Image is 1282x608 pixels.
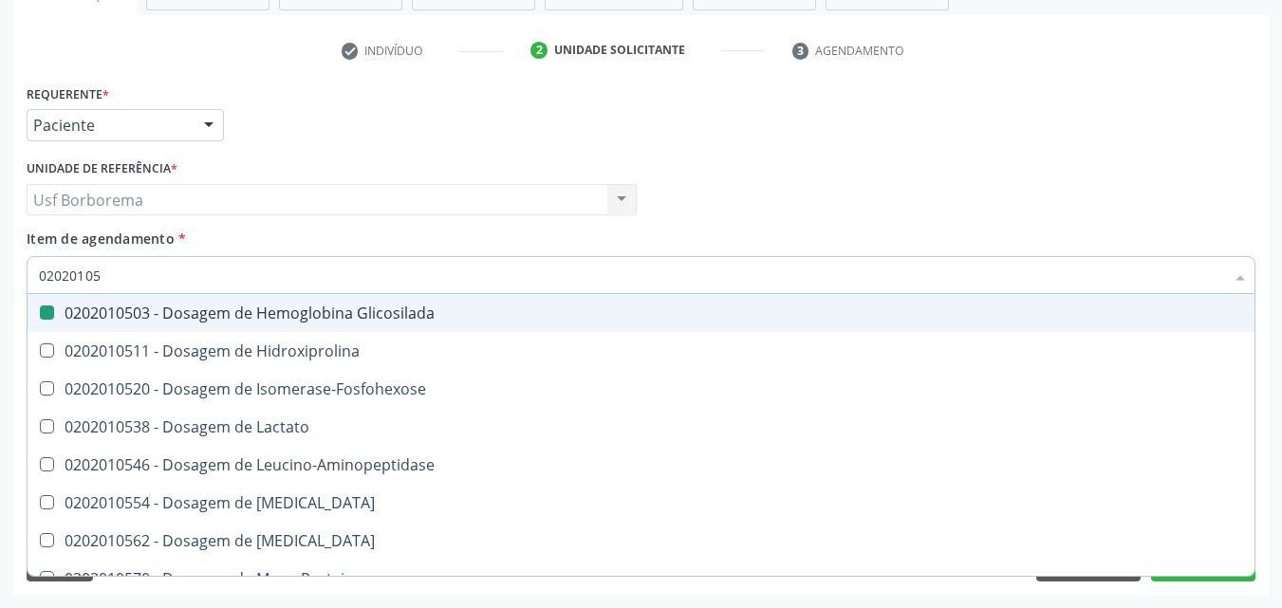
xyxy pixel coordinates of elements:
[39,343,1243,359] div: 0202010511 - Dosagem de Hidroxiprolina
[39,457,1243,472] div: 0202010546 - Dosagem de Leucino-Aminopeptidase
[39,495,1243,510] div: 0202010554 - Dosagem de [MEDICAL_DATA]
[27,155,177,184] label: Unidade de referência
[27,80,109,109] label: Requerente
[39,305,1243,321] div: 0202010503 - Dosagem de Hemoglobina Glicosilada
[39,381,1243,396] div: 0202010520 - Dosagem de Isomerase-Fosfohexose
[39,256,1224,294] input: Buscar por procedimentos
[39,533,1243,548] div: 0202010562 - Dosagem de [MEDICAL_DATA]
[530,42,548,59] div: 2
[27,230,175,248] span: Item de agendamento
[39,571,1243,586] div: 0202010570 - Dosagem de Muco-Proteinas
[554,42,685,59] div: Unidade solicitante
[33,116,185,135] span: Paciente
[39,419,1243,434] div: 0202010538 - Dosagem de Lactato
